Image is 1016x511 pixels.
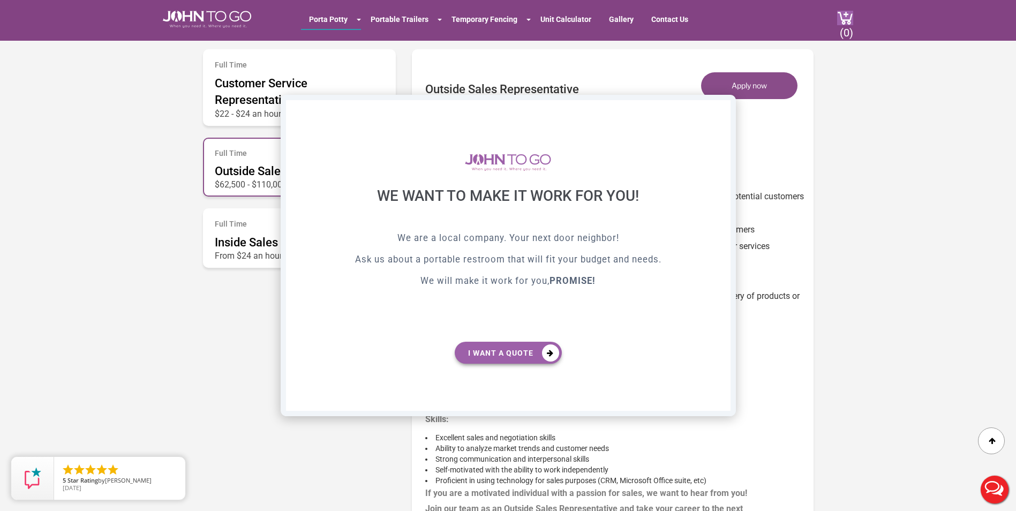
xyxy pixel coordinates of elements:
p: Ask us about a portable restroom that will fit your budget and needs. [313,253,704,269]
li:  [62,463,74,476]
span: by [63,477,177,485]
span: 5 [63,476,66,484]
li:  [84,463,97,476]
p: We are a local company. Your next door neighbor! [313,231,704,247]
b: PROMISE! [550,275,596,286]
button: Live Chat [973,468,1016,511]
span: [PERSON_NAME] [105,476,152,484]
span: [DATE] [63,484,81,492]
img: logo of viptogo [465,154,551,171]
div: X [713,100,730,118]
p: We will make it work for you, [313,274,704,290]
li:  [107,463,119,476]
a: I want a Quote [455,342,562,364]
span: Star Rating [67,476,98,484]
div: We want to make it work for you! [313,187,704,231]
li:  [73,463,86,476]
img: Review Rating [22,468,43,489]
li:  [95,463,108,476]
